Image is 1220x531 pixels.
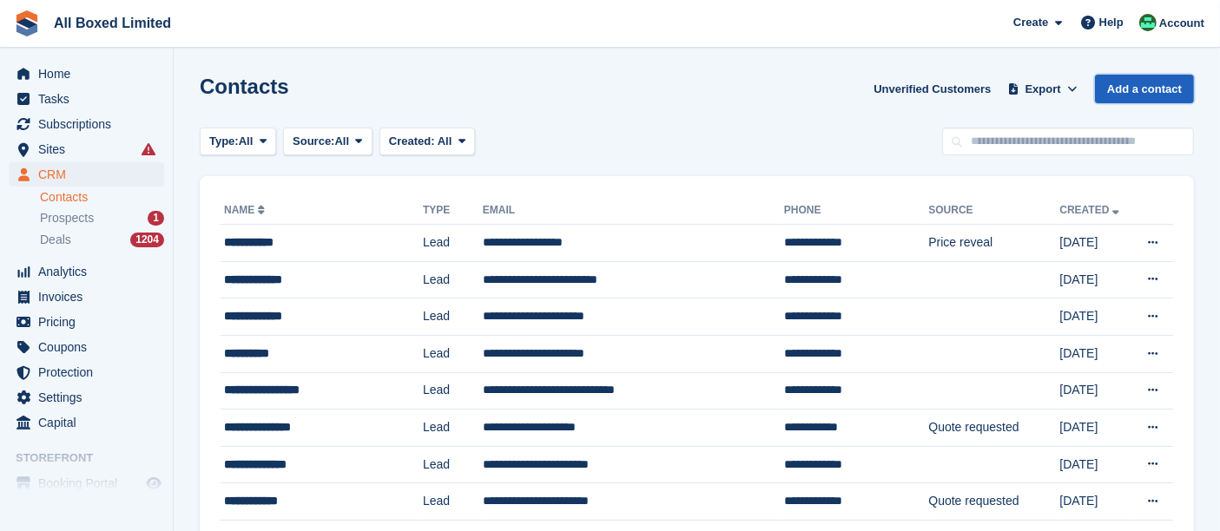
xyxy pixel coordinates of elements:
[9,310,164,334] a: menu
[867,75,998,103] a: Unverified Customers
[38,285,142,309] span: Invoices
[389,134,435,147] span: Created:
[38,471,142,495] span: Booking Portal
[9,385,164,410] a: menu
[9,285,164,309] a: menu
[1059,372,1131,410] td: [DATE]
[1059,446,1131,483] td: [DATE]
[209,133,239,150] span: Type:
[142,142,155,156] i: Smart entry sync failures have occurred
[1059,335,1131,372] td: [DATE]
[38,112,142,136] span: Subscriptions
[1095,75,1194,103] a: Add a contact
[423,372,483,410] td: Lead
[423,446,483,483] td: Lead
[9,410,164,435] a: menu
[130,233,164,247] div: 1204
[1159,15,1204,32] span: Account
[423,298,483,336] td: Lead
[38,385,142,410] span: Settings
[9,471,164,495] a: menu
[9,259,164,284] a: menu
[38,62,142,86] span: Home
[283,128,373,156] button: Source: All
[423,197,483,225] th: Type
[928,225,1059,262] td: Price reveal
[784,197,929,225] th: Phone
[1059,261,1131,298] td: [DATE]
[200,75,289,98] h1: Contacts
[423,410,483,447] td: Lead
[9,62,164,86] a: menu
[423,335,483,372] td: Lead
[200,128,276,156] button: Type: All
[9,112,164,136] a: menu
[293,133,334,150] span: Source:
[928,410,1059,447] td: Quote requested
[40,210,94,226] span: Prospects
[9,335,164,359] a: menu
[423,261,483,298] td: Lead
[1013,14,1048,31] span: Create
[9,360,164,384] a: menu
[9,162,164,187] a: menu
[143,473,164,494] a: Preview store
[38,360,142,384] span: Protection
[423,225,483,262] td: Lead
[40,189,164,206] a: Contacts
[40,209,164,227] a: Prospects 1
[9,87,164,111] a: menu
[38,335,142,359] span: Coupons
[38,162,142,187] span: CRM
[1059,483,1131,521] td: [DATE]
[928,197,1059,225] th: Source
[38,259,142,284] span: Analytics
[438,134,452,147] span: All
[224,204,268,216] a: Name
[335,133,350,150] span: All
[928,483,1059,521] td: Quote requested
[38,410,142,435] span: Capital
[1025,81,1061,98] span: Export
[423,483,483,521] td: Lead
[38,87,142,111] span: Tasks
[40,232,71,248] span: Deals
[1059,204,1123,216] a: Created
[1059,298,1131,336] td: [DATE]
[14,10,40,36] img: stora-icon-8386f47178a22dfd0bd8f6a31ec36ba5ce8667c1dd55bd0f319d3a0aa187defe.svg
[38,310,142,334] span: Pricing
[16,449,173,467] span: Storefront
[1005,75,1081,103] button: Export
[379,128,475,156] button: Created: All
[1059,225,1131,262] td: [DATE]
[47,9,178,37] a: All Boxed Limited
[483,197,784,225] th: Email
[1099,14,1124,31] span: Help
[239,133,254,150] span: All
[148,211,164,226] div: 1
[1139,14,1157,31] img: Enquiries
[38,137,142,161] span: Sites
[9,137,164,161] a: menu
[40,231,164,249] a: Deals 1204
[1059,410,1131,447] td: [DATE]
